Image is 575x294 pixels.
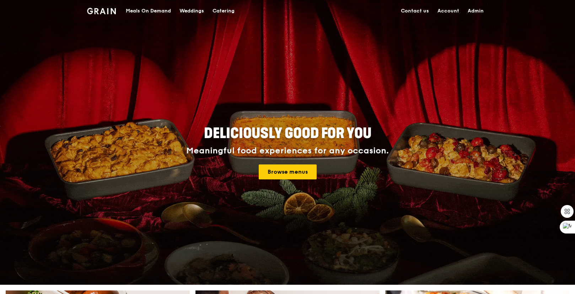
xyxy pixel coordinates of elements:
[397,0,433,22] a: Contact us
[175,0,208,22] a: Weddings
[87,8,116,14] img: Grain
[208,0,239,22] a: Catering
[213,0,235,22] div: Catering
[160,146,415,156] div: Meaningful food experiences for any occasion.
[463,0,488,22] a: Admin
[259,164,317,179] a: Browse menus
[204,125,371,142] span: Deliciously good for you
[179,0,204,22] div: Weddings
[126,0,171,22] div: Meals On Demand
[433,0,463,22] a: Account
